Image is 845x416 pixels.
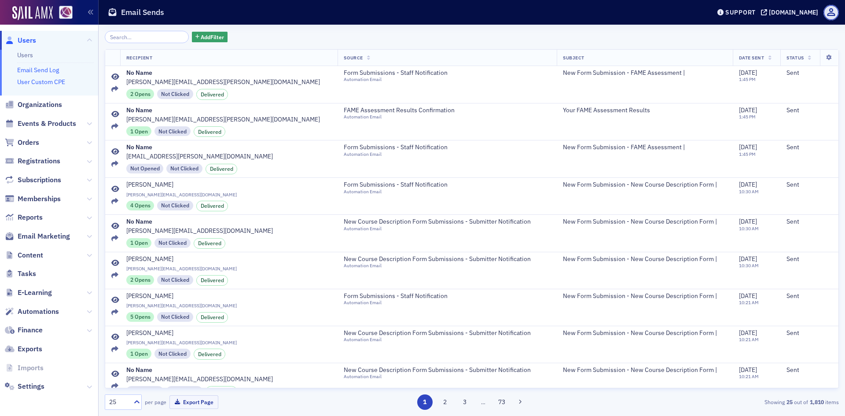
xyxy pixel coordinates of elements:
[157,275,193,285] div: Not Clicked
[18,232,70,241] span: Email Marketing
[344,292,456,306] a: Form Submissions - Staff NotificationAutomation Email
[786,55,804,61] span: Status
[344,300,448,306] div: Automation Email
[126,329,332,337] a: [PERSON_NAME]
[154,349,191,358] div: Not Clicked
[145,398,166,406] label: per page
[12,6,53,20] img: SailAMX
[344,255,531,263] span: New Course Description Form Submissions - Submitter Notification
[725,8,756,16] div: Support
[786,366,832,374] div: Sent
[786,181,832,189] div: Sent
[192,32,228,43] button: AddFilter
[126,255,332,263] a: [PERSON_NAME]
[739,188,759,195] time: 10:30 AM
[739,299,759,306] time: 10:21 AM
[344,69,448,77] span: Form Submissions - Staff Notification
[563,218,717,226] span: New Form Submission - New Course Description Form |
[157,312,193,322] div: Not Clicked
[5,119,76,129] a: Events & Products
[5,269,36,279] a: Tasks
[126,153,273,161] span: [EMAIL_ADDRESS][PERSON_NAME][DOMAIN_NAME]
[126,218,152,226] span: No Name
[126,55,153,61] span: Recipient
[5,250,43,260] a: Content
[739,366,757,374] span: [DATE]
[194,238,226,249] div: Delivered
[5,213,43,222] a: Reports
[739,180,757,188] span: [DATE]
[126,201,154,210] div: 4 Opens
[785,398,794,406] strong: 25
[201,33,224,41] span: Add Filter
[344,337,531,342] div: Automation Email
[126,303,332,309] span: [PERSON_NAME][EMAIL_ADDRESS][DOMAIN_NAME]
[344,366,539,380] a: New Course Description Form Submissions - Submitter NotificationAutomation Email
[126,126,152,136] div: 1 Open
[344,366,531,374] span: New Course Description Form Submissions - Submitter Notification
[5,288,52,298] a: E-Learning
[126,144,152,151] span: No Name
[5,363,44,373] a: Imports
[17,51,33,59] a: Users
[126,255,173,263] div: [PERSON_NAME]
[154,238,191,248] div: Not Clicked
[5,325,43,335] a: Finance
[18,288,52,298] span: E-Learning
[563,292,717,300] span: New Form Submission - New Course Description Form |
[786,329,832,337] div: Sent
[18,250,43,260] span: Content
[18,307,59,317] span: Automations
[344,151,448,157] div: Automation Email
[206,164,238,174] div: Delivered
[786,218,832,226] div: Sent
[600,398,839,406] div: Showing out of items
[18,138,39,147] span: Orders
[739,69,757,77] span: [DATE]
[344,189,448,195] div: Automation Email
[786,144,832,151] div: Sent
[18,363,44,373] span: Imports
[5,194,61,204] a: Memberships
[126,312,154,322] div: 5 Opens
[126,227,273,235] span: [PERSON_NAME][EMAIL_ADDRESS][DOMAIN_NAME]
[194,349,226,359] div: Delivered
[126,349,152,358] div: 1 Open
[344,181,456,195] a: Form Submissions - Staff NotificationAutomation Email
[126,275,154,285] div: 2 Opens
[786,69,832,77] div: Sent
[563,55,584,61] span: Subject
[126,292,173,300] div: [PERSON_NAME]
[344,181,448,189] span: Form Submissions - Staff Notification
[18,119,76,129] span: Events & Products
[494,394,510,410] button: 73
[196,89,228,99] div: Delivered
[563,329,717,337] span: New Form Submission - New Course Description Form |
[417,394,433,410] button: 1
[5,175,61,185] a: Subscriptions
[196,312,228,323] div: Delivered
[126,181,173,189] div: [PERSON_NAME]
[786,255,832,263] div: Sent
[823,5,839,20] span: Profile
[739,143,757,151] span: [DATE]
[126,376,273,383] span: [PERSON_NAME][EMAIL_ADDRESS][DOMAIN_NAME]
[53,6,73,21] a: View Homepage
[739,255,757,263] span: [DATE]
[769,8,818,16] div: [DOMAIN_NAME]
[344,263,531,269] div: Automation Email
[18,213,43,222] span: Reports
[344,218,539,232] a: New Course Description Form Submissions - Submitter NotificationAutomation Email
[18,100,62,110] span: Organizations
[18,36,36,45] span: Users
[18,175,61,185] span: Subscriptions
[18,344,42,354] span: Exports
[344,292,448,300] span: Form Submissions - Staff Notification
[477,398,489,406] span: …
[5,156,60,166] a: Registrations
[5,36,36,45] a: Users
[196,275,228,286] div: Delivered
[5,307,59,317] a: Automations
[126,107,152,114] span: No Name
[344,255,539,269] a: New Course Description Form Submissions - Submitter NotificationAutomation Email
